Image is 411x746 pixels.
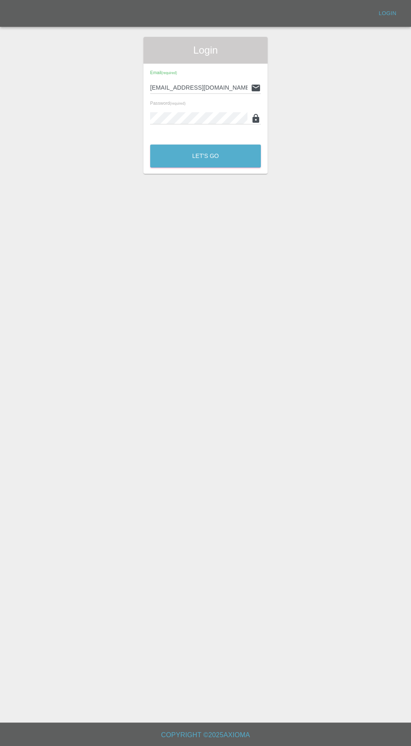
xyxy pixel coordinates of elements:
button: Let's Go [150,145,261,168]
small: (required) [170,102,185,106]
small: (required) [161,71,177,75]
h6: Copyright © 2025 Axioma [7,729,404,741]
span: Email [150,70,177,75]
span: Login [150,44,261,57]
span: Password [150,101,185,106]
a: Login [374,7,401,20]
